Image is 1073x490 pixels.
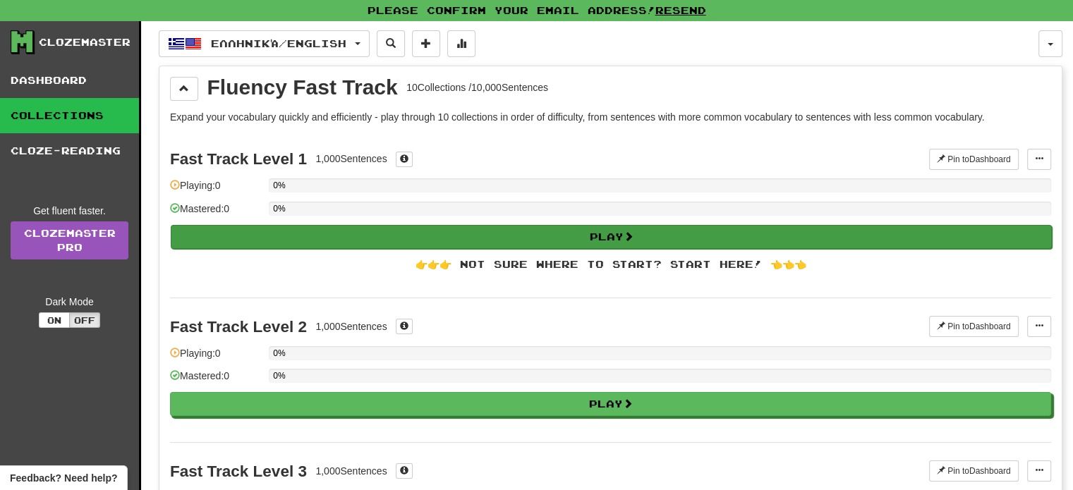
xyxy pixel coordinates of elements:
div: Mastered: 0 [170,202,262,225]
div: Mastered: 0 [170,369,262,392]
p: Expand your vocabulary quickly and efficiently - play through 10 collections in order of difficul... [170,110,1051,124]
div: 1,000 Sentences [315,152,387,166]
div: Clozemaster [39,35,131,49]
button: Pin toDashboard [929,316,1019,337]
div: 👉👉👉 Not sure where to start? Start here! 👈👈👈 [170,257,1051,271]
button: On [39,312,70,328]
div: Get fluent faster. [11,204,128,218]
div: Dark Mode [11,295,128,309]
div: Fast Track Level 2 [170,318,307,336]
div: Playing: 0 [170,178,262,202]
div: Fast Track Level 1 [170,150,307,168]
button: Pin toDashboard [929,460,1019,482]
a: ClozemasterPro [11,221,128,259]
div: Playing: 0 [170,346,262,369]
span: Ελληνικά / English [211,37,346,49]
button: Play [171,225,1052,249]
button: Search sentences [377,30,405,57]
div: 1,000 Sentences [315,464,387,478]
a: Resend [655,4,706,16]
div: Fast Track Level 3 [170,463,307,480]
button: Play [170,392,1051,416]
button: Pin toDashboard [929,149,1019,170]
div: 10 Collections / 10,000 Sentences [406,80,548,94]
div: 1,000 Sentences [315,319,387,333]
button: Off [69,312,100,328]
button: Ελληνικά/English [159,30,370,57]
div: Fluency Fast Track [207,77,398,98]
span: Open feedback widget [10,471,117,485]
button: Add sentence to collection [412,30,440,57]
button: More stats [447,30,475,57]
